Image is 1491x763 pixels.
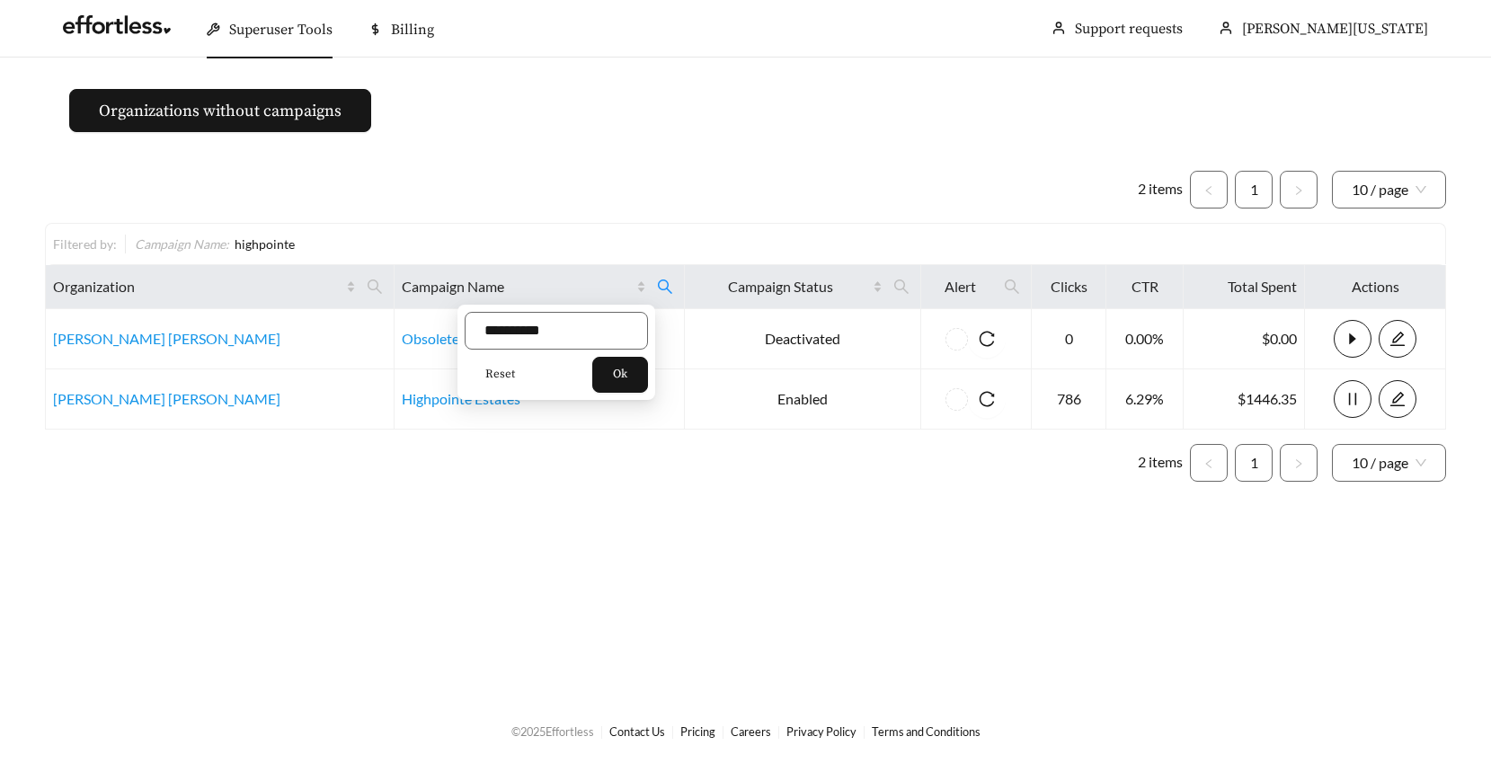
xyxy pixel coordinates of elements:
[1032,369,1106,430] td: 786
[1280,171,1318,208] li: Next Page
[968,391,1006,407] span: reload
[402,390,520,407] a: Highpointe Estates
[1190,444,1228,482] li: Previous Page
[1236,445,1272,481] a: 1
[592,357,648,393] button: Ok
[1184,309,1305,369] td: $0.00
[1190,171,1228,208] button: left
[511,724,594,739] span: © 2025 Effortless
[1305,265,1446,309] th: Actions
[609,724,665,739] a: Contact Us
[53,390,280,407] a: [PERSON_NAME] [PERSON_NAME]
[997,272,1027,301] span: search
[886,272,917,301] span: search
[1334,380,1371,418] button: pause
[1235,444,1273,482] li: 1
[893,279,910,295] span: search
[53,330,280,347] a: [PERSON_NAME] [PERSON_NAME]
[1334,320,1371,358] button: caret-right
[1332,171,1446,208] div: Page Size
[1190,444,1228,482] button: left
[235,236,295,252] span: highpointe
[1106,309,1184,369] td: 0.00%
[1293,458,1304,469] span: right
[786,724,856,739] a: Privacy Policy
[1379,330,1416,347] a: edit
[135,236,229,252] span: Campaign Name :
[731,724,771,739] a: Careers
[53,276,342,297] span: Organization
[229,21,333,39] span: Superuser Tools
[1280,444,1318,482] li: Next Page
[1352,172,1426,208] span: 10 / page
[391,21,434,39] span: Billing
[1352,445,1426,481] span: 10 / page
[1380,331,1416,347] span: edit
[1236,172,1272,208] a: 1
[928,276,993,297] span: Alert
[1184,369,1305,430] td: $1446.35
[1106,369,1184,430] td: 6.29%
[968,380,1006,418] button: reload
[1380,391,1416,407] span: edit
[367,279,383,295] span: search
[968,331,1006,347] span: reload
[680,724,715,739] a: Pricing
[657,279,673,295] span: search
[402,330,589,347] a: Obsolete - Highpointe Estates
[402,276,633,297] span: Campaign Name
[1242,20,1428,38] span: [PERSON_NAME][US_STATE]
[1032,265,1106,309] th: Clicks
[1138,444,1183,482] li: 2 items
[1379,380,1416,418] button: edit
[1235,171,1273,208] li: 1
[1190,171,1228,208] li: Previous Page
[53,235,125,253] div: Filtered by:
[1293,185,1304,196] span: right
[1203,458,1214,469] span: left
[1335,391,1371,407] span: pause
[1335,331,1371,347] span: caret-right
[1280,171,1318,208] button: right
[69,89,371,132] button: Organizations without campaigns
[359,272,390,301] span: search
[465,357,536,393] button: Reset
[1379,320,1416,358] button: edit
[650,272,680,301] span: search
[872,724,981,739] a: Terms and Conditions
[1075,20,1183,38] a: Support requests
[1280,444,1318,482] button: right
[1379,390,1416,407] a: edit
[1138,171,1183,208] li: 2 items
[613,366,627,384] span: Ok
[1203,185,1214,196] span: left
[1106,265,1184,309] th: CTR
[968,320,1006,358] button: reload
[1332,444,1446,482] div: Page Size
[1004,279,1020,295] span: search
[692,276,869,297] span: Campaign Status
[685,309,921,369] td: Deactivated
[685,369,921,430] td: Enabled
[1032,309,1106,369] td: 0
[1184,265,1305,309] th: Total Spent
[485,366,515,384] span: Reset
[99,99,342,123] span: Organizations without campaigns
